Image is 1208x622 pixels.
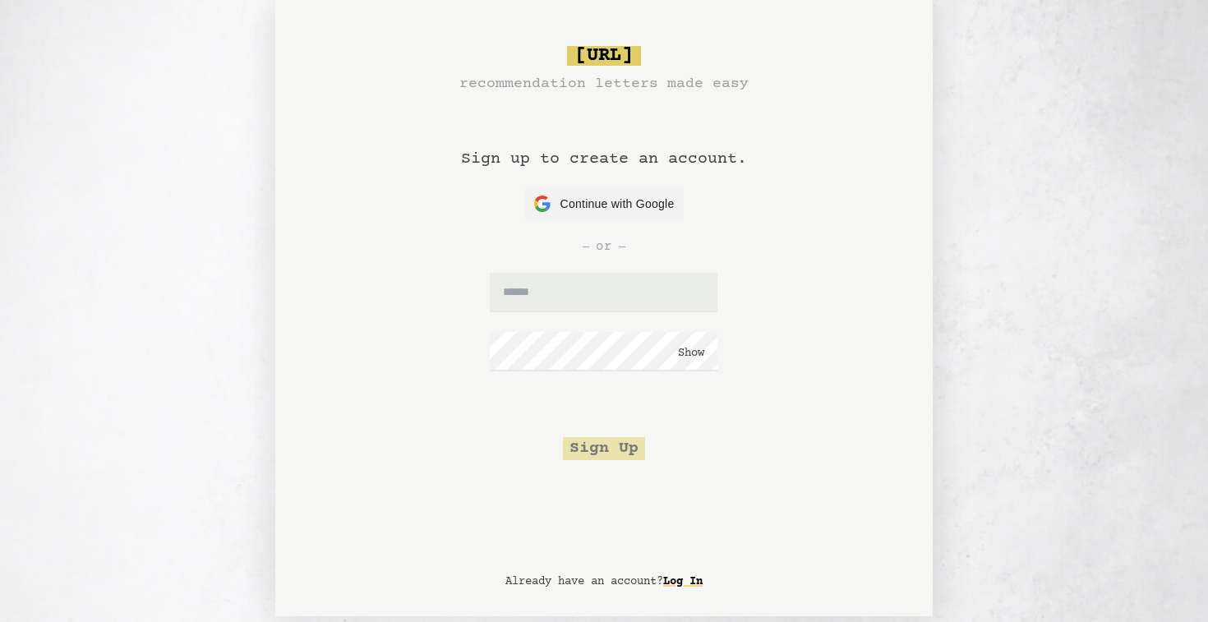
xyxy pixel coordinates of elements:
button: Sign Up [563,437,645,460]
h3: recommendation letters made easy [459,72,749,95]
button: Show [678,345,704,362]
span: [URL] [567,46,641,66]
a: Log In [663,569,703,595]
span: or [596,237,612,256]
h1: Sign up to create an account. [461,95,747,187]
p: Already have an account? [505,574,703,590]
button: Continue with Google [524,187,685,220]
span: Continue with Google [560,196,675,213]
